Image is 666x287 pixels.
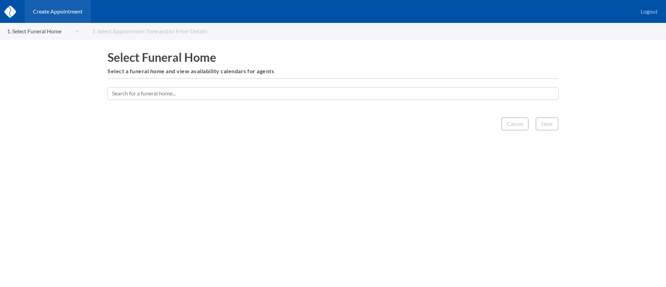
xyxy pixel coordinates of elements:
[108,50,558,64] h1: Select Funeral Home
[7,28,78,34] a: 1. Select Funeral Home
[501,117,529,130] button: Cancel
[108,68,558,74] h6: Select a funeral home and view availability calendars for agents
[536,117,558,130] button: Next
[108,87,558,100] input: Search for a funeral home...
